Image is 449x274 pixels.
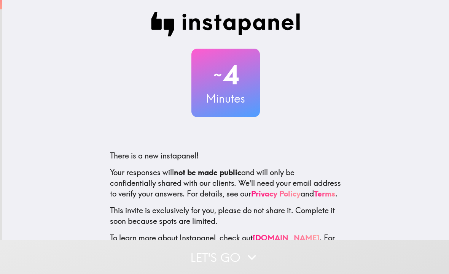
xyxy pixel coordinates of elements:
a: Privacy Policy [251,189,301,198]
span: There is a new instapanel! [110,151,199,160]
p: Your responses will and will only be confidentially shared with our clients. We'll need your emai... [110,167,341,199]
b: not be made public [174,168,241,177]
h2: 4 [191,59,260,90]
p: This invite is exclusively for you, please do not share it. Complete it soon because spots are li... [110,205,341,226]
a: Terms [314,189,335,198]
p: To learn more about Instapanel, check out . For questions or help, email us at . [110,233,341,264]
span: ~ [212,63,223,86]
a: [DOMAIN_NAME] [253,233,320,242]
h3: Minutes [191,90,260,106]
img: Instapanel [151,12,300,36]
